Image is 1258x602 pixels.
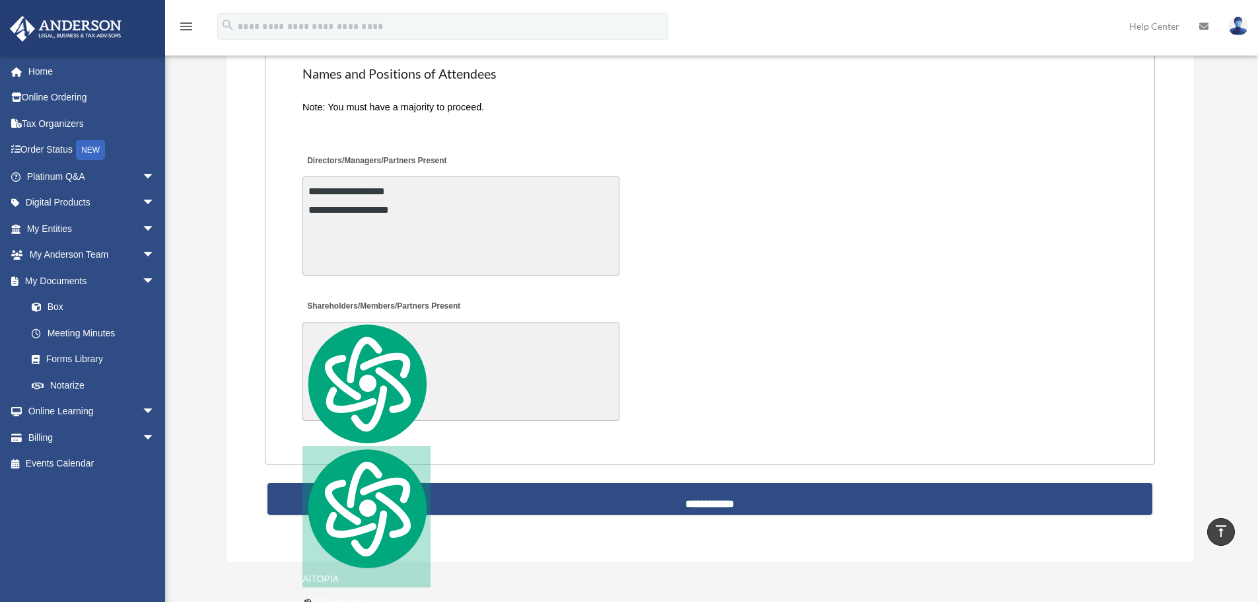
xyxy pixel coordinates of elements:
label: Directors/Managers/Partners Present [302,153,450,170]
a: Box [18,294,175,320]
a: My Entitiesarrow_drop_down [9,215,175,242]
span: arrow_drop_down [142,215,168,243]
a: Events Calendar [9,451,175,477]
a: Meeting Minutes [18,320,168,346]
a: Home [9,58,175,85]
a: Order StatusNEW [9,137,175,164]
a: Forms Library [18,346,175,373]
img: logo.svg [302,321,431,446]
a: My Anderson Teamarrow_drop_down [9,242,175,268]
span: arrow_drop_down [142,190,168,217]
i: menu [178,19,194,34]
a: vertical_align_top [1207,518,1235,546]
span: arrow_drop_down [142,424,168,451]
img: logo.svg [302,446,431,571]
a: menu [178,23,194,34]
a: Online Learningarrow_drop_down [9,398,175,425]
a: Online Ordering [9,85,175,111]
span: arrow_drop_down [142,163,168,190]
span: arrow_drop_down [142,268,168,295]
a: Tax Organizers [9,110,175,137]
a: My Documentsarrow_drop_down [9,268,175,294]
a: Notarize [18,372,175,398]
label: Shareholders/Members/Partners Present [302,298,464,316]
i: search [221,18,235,32]
i: vertical_align_top [1213,523,1229,539]
a: Platinum Q&Aarrow_drop_down [9,163,175,190]
img: Anderson Advisors Platinum Portal [6,16,125,42]
a: Billingarrow_drop_down [9,424,175,451]
span: arrow_drop_down [142,242,168,269]
div: NEW [76,140,105,160]
div: AITOPIA [302,446,431,587]
h2: Names and Positions of Attendees [302,65,1117,83]
img: User Pic [1228,17,1248,36]
span: arrow_drop_down [142,398,168,426]
a: Digital Productsarrow_drop_down [9,190,175,216]
span: Note: You must have a majority to proceed. [302,102,484,112]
